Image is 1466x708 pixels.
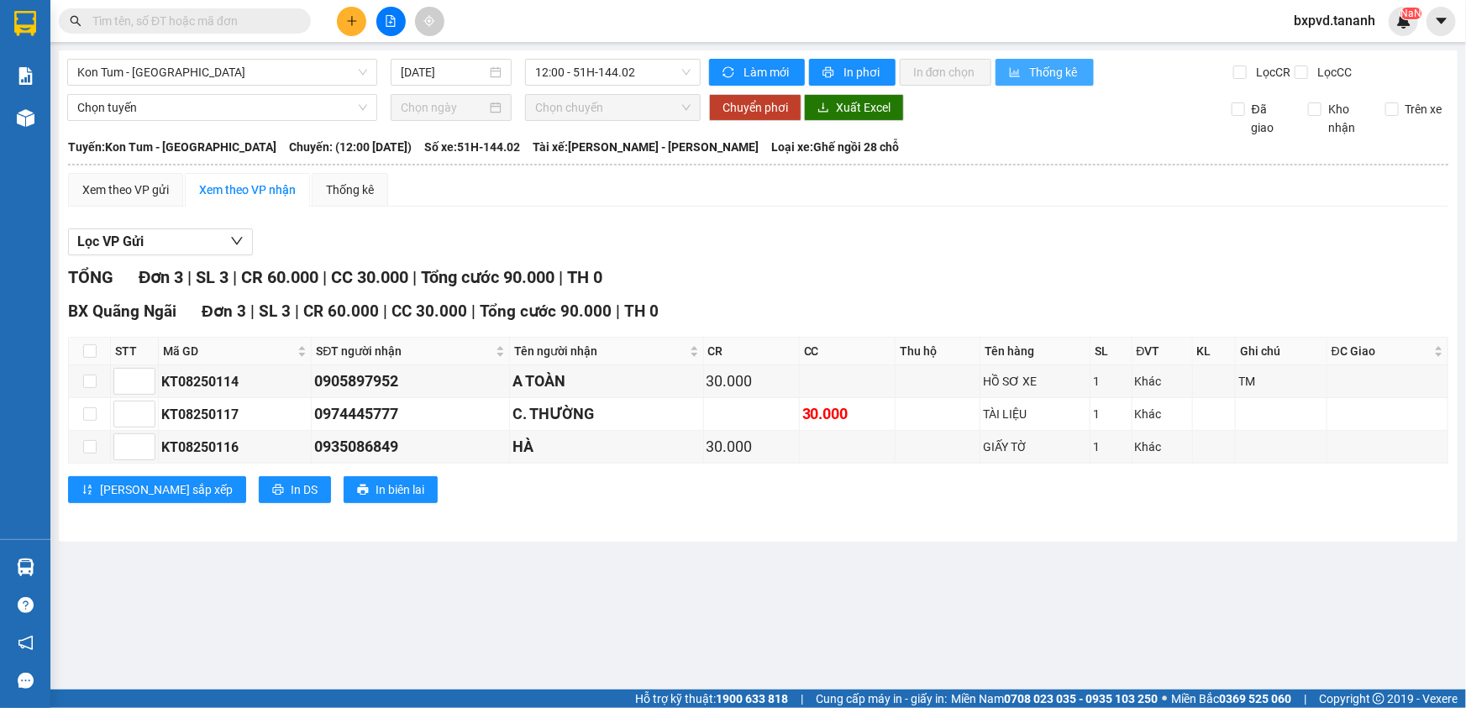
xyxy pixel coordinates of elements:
[421,267,554,287] span: Tổng cước 90.000
[337,7,366,36] button: plus
[17,67,34,85] img: solution-icon
[159,365,312,398] td: KT08250114
[1396,13,1411,29] img: icon-new-feature
[68,267,113,287] span: TỔNG
[707,370,796,393] div: 30.000
[187,267,192,287] span: |
[896,338,980,365] th: Thu hộ
[1280,10,1389,31] span: bxpvd.tananh
[68,302,176,321] span: BX Quãng Ngãi
[18,597,34,613] span: question-circle
[385,15,397,27] span: file-add
[1162,695,1167,702] span: ⚪️
[331,267,408,287] span: CC 30.000
[1427,7,1456,36] button: caret-down
[77,231,144,252] span: Lọc VP Gửi
[291,480,318,499] span: In DS
[77,60,367,85] span: Kon Tum - Quảng Ngãi
[624,302,659,321] span: TH 0
[900,59,991,86] button: In đơn chọn
[323,267,327,287] span: |
[401,63,486,81] input: 13/08/2025
[18,673,34,689] span: message
[1193,338,1237,365] th: KL
[559,267,563,287] span: |
[817,102,829,115] span: download
[303,302,379,321] span: CR 60.000
[822,66,837,80] span: printer
[424,138,520,156] span: Số xe: 51H-144.02
[471,302,476,321] span: |
[312,398,510,431] td: 0974445777
[316,342,492,360] span: SĐT người nhận
[1135,372,1190,391] div: Khác
[196,267,229,287] span: SL 3
[1135,438,1190,456] div: Khác
[17,559,34,576] img: warehouse-icon
[100,480,233,499] span: [PERSON_NAME] sắp xếp
[259,476,331,503] button: printerIn DS
[1311,63,1354,81] span: Lọc CC
[744,63,791,81] span: Làm mới
[92,12,291,30] input: Tìm tên, số ĐT hoặc mã đơn
[1249,63,1293,81] span: Lọc CR
[17,109,34,127] img: warehouse-icon
[535,60,691,85] span: 12:00 - 51H-144.02
[161,371,308,392] div: KT08250114
[344,476,438,503] button: printerIn biên lai
[1132,338,1193,365] th: ĐVT
[202,302,246,321] span: Đơn 3
[704,338,800,365] th: CR
[401,98,486,117] input: Chọn ngày
[980,338,1090,365] th: Tên hàng
[77,95,367,120] span: Chọn tuyến
[535,95,691,120] span: Chọn chuyến
[312,365,510,398] td: 0905897952
[159,398,312,431] td: KT08250117
[1373,693,1385,705] span: copyright
[68,476,246,503] button: sort-ascending[PERSON_NAME] sắp xếp
[18,635,34,651] span: notification
[996,59,1094,86] button: bar-chartThống kê
[1434,13,1449,29] span: caret-down
[1135,405,1190,423] div: Khác
[357,484,369,497] span: printer
[802,402,892,426] div: 30.000
[250,302,255,321] span: |
[983,372,1087,391] div: HỒ SƠ XE
[510,431,703,464] td: HÀ
[314,402,507,426] div: 0974445777
[1030,63,1080,81] span: Thống kê
[1093,405,1129,423] div: 1
[1236,338,1327,365] th: Ghi chú
[139,267,183,287] span: Đơn 3
[709,59,805,86] button: syncLàm mới
[771,138,899,156] span: Loại xe: Ghế ngồi 28 chỗ
[346,15,358,27] span: plus
[423,15,435,27] span: aim
[843,63,882,81] span: In phơi
[163,342,294,360] span: Mã GD
[1238,372,1324,391] div: TM
[14,11,36,36] img: logo-vxr
[161,437,308,458] div: KT08250116
[376,480,424,499] span: In biên lai
[836,98,891,117] span: Xuất Excel
[376,7,406,36] button: file-add
[951,690,1158,708] span: Miền Nam
[1004,692,1158,705] strong: 0708 023 035 - 0935 103 250
[111,338,159,365] th: STT
[1090,338,1132,365] th: SL
[289,138,412,156] span: Chuyến: (12:00 [DATE])
[514,342,686,360] span: Tên người nhận
[68,228,253,255] button: Lọc VP Gửi
[314,370,507,393] div: 0905897952
[533,138,759,156] span: Tài xế: [PERSON_NAME] - [PERSON_NAME]
[233,267,237,287] span: |
[415,7,444,36] button: aim
[510,365,703,398] td: A TOÀN
[70,15,81,27] span: search
[1400,8,1421,19] sup: NaN
[512,370,700,393] div: A TOÀN
[801,690,803,708] span: |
